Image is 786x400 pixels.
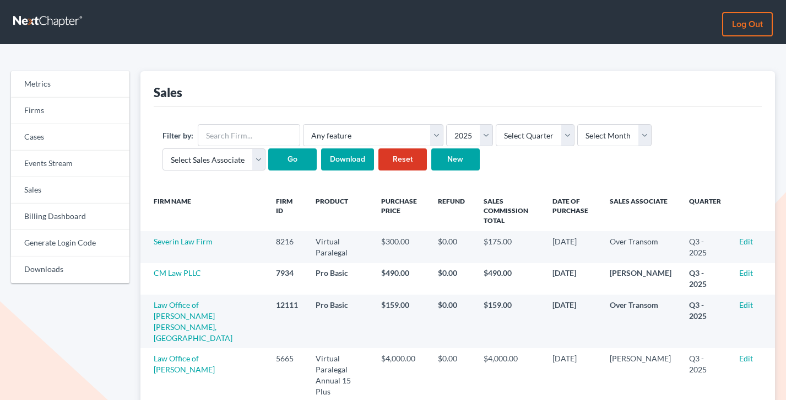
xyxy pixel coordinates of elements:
[544,231,601,263] td: [DATE]
[372,263,429,295] td: $490.00
[739,300,753,310] a: Edit
[739,354,753,363] a: Edit
[475,190,544,231] th: Sales Commission Total
[739,268,753,278] a: Edit
[431,148,480,170] a: New
[154,84,182,100] div: Sales
[544,190,601,231] th: Date of Purchase
[601,231,680,263] td: Over Transom
[11,257,129,283] a: Downloads
[601,190,680,231] th: Sales Associate
[307,190,372,231] th: Product
[267,190,307,231] th: Firm ID
[680,295,730,348] td: Q3 - 2025
[680,263,730,295] td: Q3 - 2025
[140,190,267,231] th: Firm Name
[475,263,544,295] td: $490.00
[378,148,427,170] a: Reset
[722,12,773,36] a: Log out
[544,295,601,348] td: [DATE]
[267,231,307,263] td: 8216
[268,148,317,170] input: Go
[307,263,372,295] td: Pro Basic
[307,231,372,263] td: Virtual Paralegal
[429,231,475,263] td: $0.00
[372,295,429,348] td: $159.00
[162,130,193,141] label: Filter by:
[680,231,730,263] td: Q3 - 2025
[154,300,232,343] a: Law Office of [PERSON_NAME] [PERSON_NAME], [GEOGRAPHIC_DATA]
[154,268,201,278] a: CM Law PLLC
[429,295,475,348] td: $0.00
[154,354,215,374] a: Law Office of [PERSON_NAME]
[11,151,129,177] a: Events Stream
[307,295,372,348] td: Pro Basic
[154,237,213,246] a: Severin Law Firm
[475,231,544,263] td: $175.00
[372,231,429,263] td: $300.00
[544,263,601,295] td: [DATE]
[372,190,429,231] th: Purchase Price
[11,177,129,204] a: Sales
[429,263,475,295] td: $0.00
[267,295,307,348] td: 12111
[11,124,129,151] a: Cases
[739,237,753,246] a: Edit
[267,263,307,295] td: 7934
[11,71,129,98] a: Metrics
[198,124,300,146] input: Search Firm...
[601,295,680,348] td: Over Transom
[11,98,129,124] a: Firms
[11,204,129,230] a: Billing Dashboard
[429,190,475,231] th: Refund
[11,230,129,257] a: Generate Login Code
[475,295,544,348] td: $159.00
[680,190,730,231] th: Quarter
[321,148,374,170] input: Download
[601,263,680,295] td: [PERSON_NAME]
